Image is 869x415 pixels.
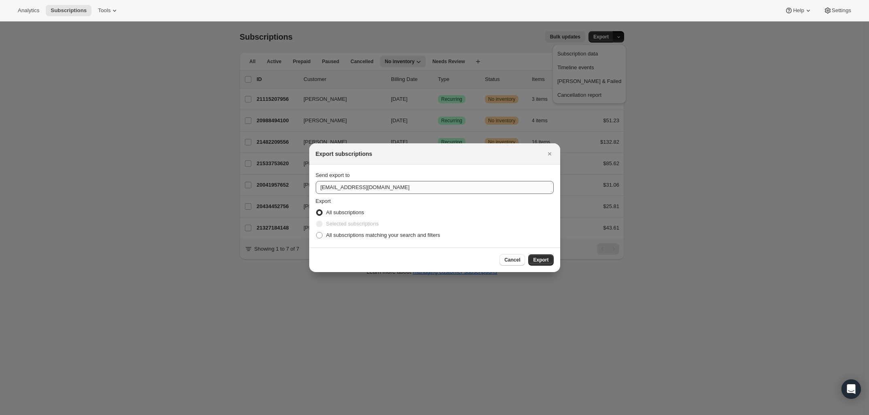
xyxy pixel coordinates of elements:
span: Subscriptions [51,7,87,14]
button: Export [528,254,553,266]
span: Settings [832,7,851,14]
button: Close [544,148,555,160]
span: Export [533,257,548,263]
span: All subscriptions [326,209,364,215]
span: Export [316,198,331,204]
span: Tools [98,7,110,14]
span: Selected subscriptions [326,221,379,227]
button: Analytics [13,5,44,16]
h2: Export subscriptions [316,150,372,158]
span: Analytics [18,7,39,14]
button: Cancel [499,254,525,266]
button: Tools [93,5,123,16]
div: Open Intercom Messenger [841,379,861,399]
span: All subscriptions matching your search and filters [326,232,440,238]
button: Subscriptions [46,5,91,16]
button: Settings [819,5,856,16]
span: Send export to [316,172,350,178]
button: Help [780,5,817,16]
span: Help [793,7,804,14]
span: Cancel [504,257,520,263]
